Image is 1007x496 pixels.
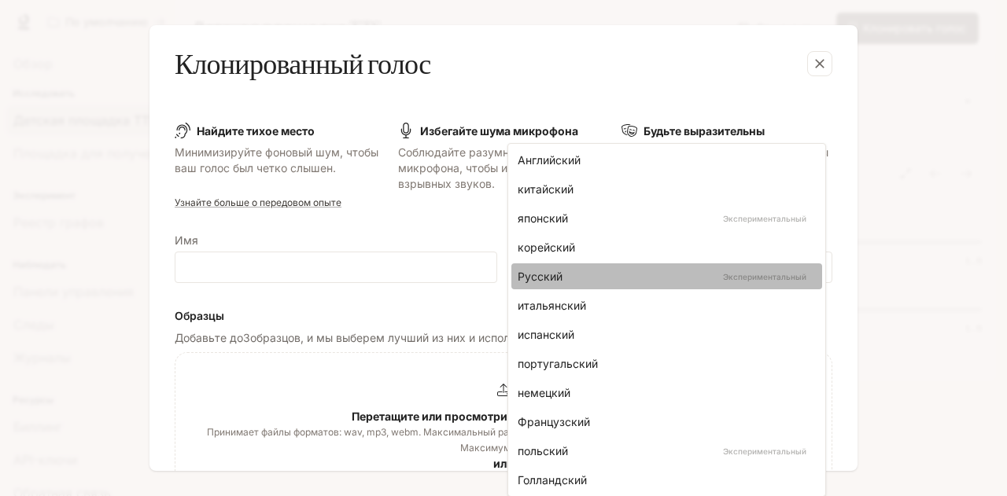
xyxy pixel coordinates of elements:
font: китайский [518,182,574,196]
font: Русский [518,270,563,283]
font: немецкий [518,386,570,399]
font: Английский [518,153,581,167]
font: японский [518,211,568,225]
font: испанский [518,328,574,341]
font: португальский [518,357,598,370]
font: Экспериментальный [723,446,806,456]
font: итальянский [518,299,586,312]
font: польский [518,444,568,457]
font: Голландский [518,473,587,487]
font: корейский [518,241,575,254]
font: Экспериментальный [723,214,806,223]
font: Французский [518,415,590,428]
font: Экспериментальный [723,272,806,281]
